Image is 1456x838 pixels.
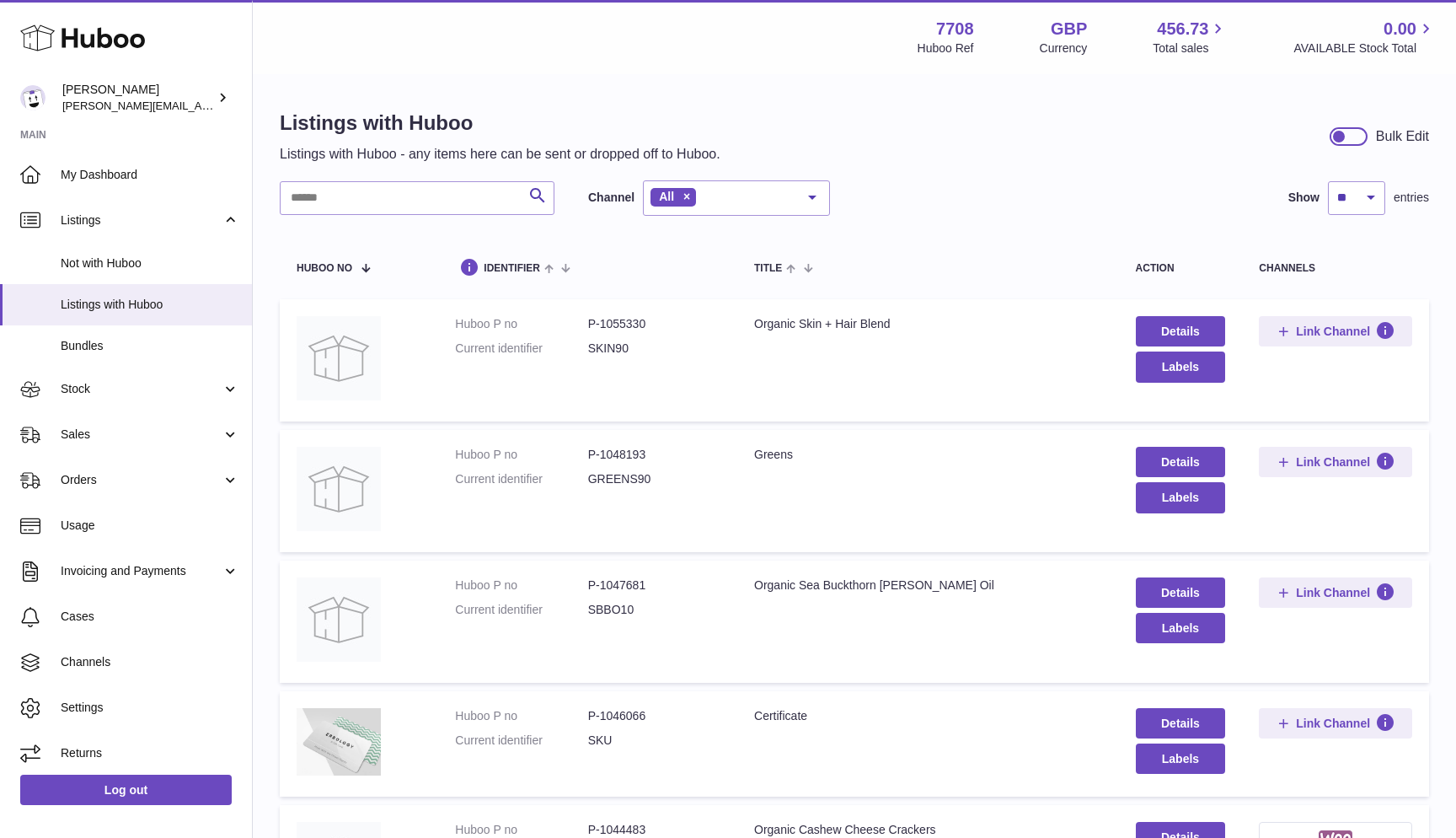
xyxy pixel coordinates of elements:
[918,40,974,56] div: Huboo Ref
[61,338,239,354] span: Bundles
[61,700,239,716] span: Settings
[1051,18,1087,40] strong: GBP
[455,602,587,618] dt: Current identifier
[1153,18,1228,56] a: 456.73 Total sales
[588,316,720,332] dd: P-1055330
[588,577,720,594] dd: P-1047681
[1153,40,1228,56] span: Total sales
[297,708,381,776] img: Certificate
[1259,447,1412,477] button: Link Channel
[1259,263,1412,274] div: channels
[297,577,381,662] img: Organic Sea Buckthorn Berry Oil
[455,822,587,838] dt: Huboo P no
[1136,577,1226,608] a: Details
[588,190,634,206] label: Channel
[61,654,239,670] span: Channels
[455,471,587,487] dt: Current identifier
[1288,190,1319,206] label: Show
[61,563,222,579] span: Invoicing and Payments
[1394,190,1429,206] span: entries
[588,341,720,357] dd: SKIN90
[1259,577,1412,608] button: Link Channel
[61,255,239,271] span: Not with Huboo
[455,447,587,463] dt: Huboo P no
[1136,447,1226,477] a: Details
[1296,324,1370,339] span: Link Channel
[297,447,381,531] img: Greens
[1136,744,1226,774] button: Labels
[1136,352,1226,382] button: Labels
[1157,18,1208,40] span: 456.73
[754,708,1102,724] div: Certificate
[1293,18,1436,56] a: 0.00 AVAILABLE Stock Total
[588,602,720,618] dd: SBBO10
[61,297,239,313] span: Listings with Huboo
[754,447,1102,463] div: Greens
[1136,482,1226,513] button: Labels
[1296,585,1370,600] span: Link Channel
[61,212,222,228] span: Listings
[20,775,232,805] a: Log out
[297,316,381,400] img: Organic Skin + Hair Blend
[936,18,974,40] strong: 7708
[20,85,45,110] img: victor@erbology.co
[1136,316,1226,346] a: Details
[61,472,222,488] span: Orders
[1040,40,1088,56] div: Currency
[754,316,1102,332] div: Organic Skin + Hair Blend
[61,745,239,761] span: Returns
[1296,716,1370,731] span: Link Channel
[1293,40,1436,56] span: AVAILABLE Stock Total
[1384,18,1416,40] span: 0.00
[588,822,720,838] dd: P-1044483
[588,447,720,463] dd: P-1048193
[484,263,540,274] span: identifier
[455,708,587,724] dt: Huboo P no
[754,822,1102,838] div: Organic Cashew Cheese Crackers
[61,381,222,397] span: Stock
[1259,708,1412,739] button: Link Channel
[61,609,239,625] span: Cases
[588,708,720,724] dd: P-1046066
[1259,316,1412,346] button: Link Channel
[1136,263,1226,274] div: action
[61,167,239,183] span: My Dashboard
[588,733,720,749] dd: SKU
[62,82,214,114] div: [PERSON_NAME]
[754,577,1102,594] div: Organic Sea Buckthorn [PERSON_NAME] Oil
[588,471,720,487] dd: GREENS90
[1136,708,1226,739] a: Details
[61,518,239,534] span: Usage
[280,145,720,164] p: Listings with Huboo - any items here can be sent or dropped off to Huboo.
[280,110,720,137] h1: Listings with Huboo
[659,190,674,203] span: All
[754,263,782,274] span: title
[1376,127,1429,146] div: Bulk Edit
[455,316,587,332] dt: Huboo P no
[1136,613,1226,643] button: Labels
[455,341,587,357] dt: Current identifier
[62,99,338,112] span: [PERSON_NAME][EMAIL_ADDRESS][DOMAIN_NAME]
[455,577,587,594] dt: Huboo P no
[1296,454,1370,470] span: Link Channel
[455,733,587,749] dt: Current identifier
[61,427,222,443] span: Sales
[297,263,352,274] span: Huboo no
